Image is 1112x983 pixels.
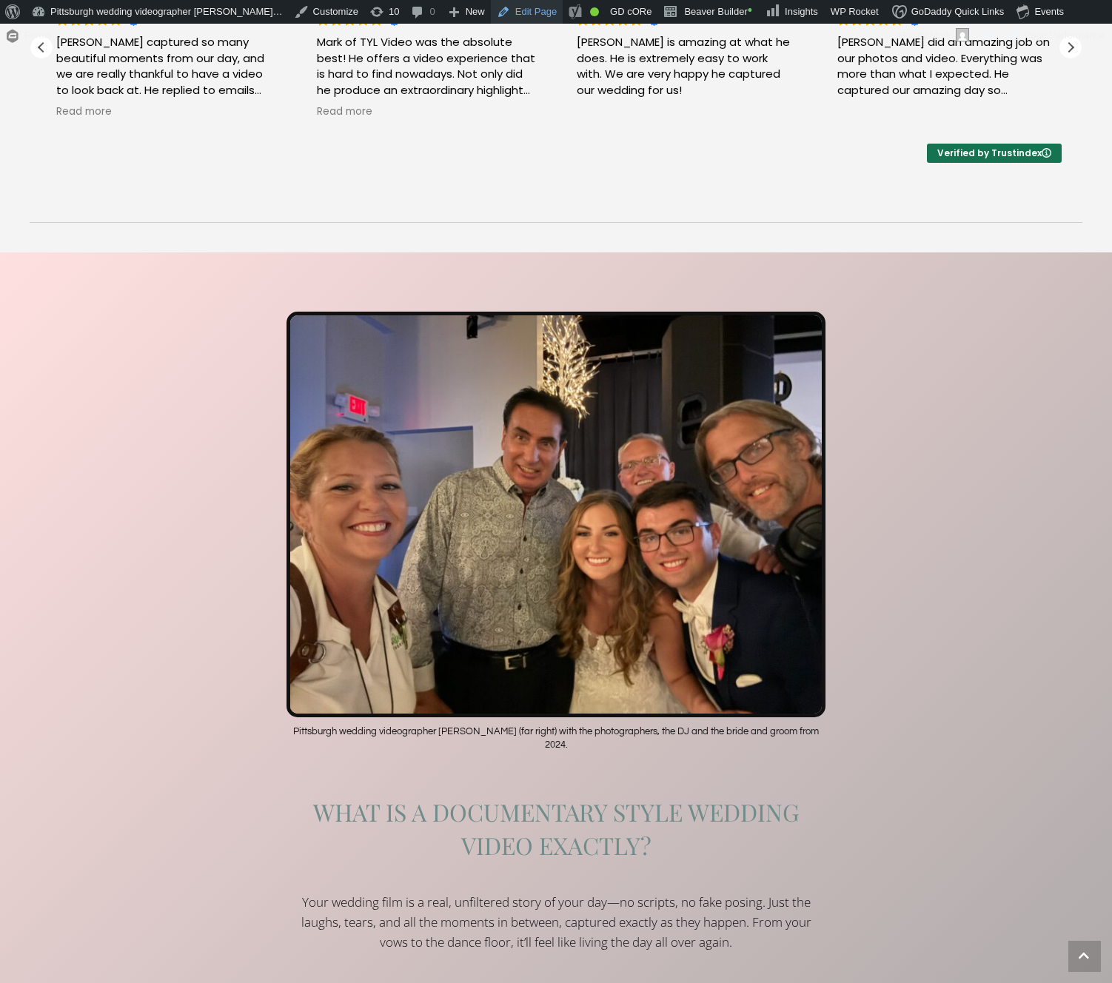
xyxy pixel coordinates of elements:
span: Read more [56,105,112,119]
div: Previous review [30,36,53,58]
div: Pittsburgh wedding videographer [PERSON_NAME] (far right) with the photographers, the DJ and the ... [287,717,825,766]
span: • [748,3,752,18]
div: [PERSON_NAME] captured so many beautiful moments from our day, and we are really thankful to have... [56,34,275,98]
div: Mark of TYL Video was the absolute best! He offers a video experience that is hard to find nowada... [317,34,536,98]
p: Your wedding film is a real, unfiltered story of your day—no scripts, no fake posing. Just the la... [287,892,825,953]
div: Good [590,7,599,16]
div: Verified by Trustindex [927,144,1062,163]
div: [PERSON_NAME] is amazing at what he does. He is extremely easy to work with. We are very happy he... [577,34,796,98]
div: Next review [1059,36,1082,58]
img: Wedding vendors [287,312,825,718]
span: Read more [317,105,372,119]
span: Page Performance [1025,24,1105,47]
div: [PERSON_NAME] did an amazing job on our photos and video. Everything was more than what I expecte... [837,34,1056,98]
a: Howdy, [893,24,974,47]
span: Mark [930,30,951,41]
span: Forms [24,24,52,47]
span: Insights [785,6,818,17]
span: What is a documentary style wedding video exactly? [313,796,800,861]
